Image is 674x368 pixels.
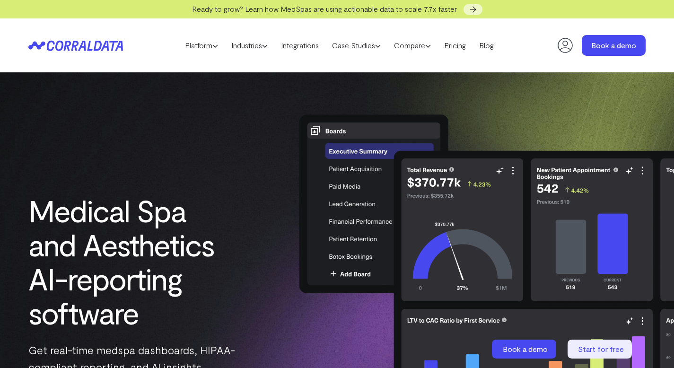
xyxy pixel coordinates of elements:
[192,4,457,13] span: Ready to grow? Learn how MedSpas are using actionable data to scale 7.7x faster
[178,38,225,53] a: Platform
[473,38,500,53] a: Blog
[578,344,624,353] span: Start for free
[492,340,558,359] a: Book a demo
[274,38,325,53] a: Integrations
[28,193,236,330] h1: Medical Spa and Aesthetics AI-reporting software
[225,38,274,53] a: Industries
[582,35,646,56] a: Book a demo
[568,340,634,359] a: Start for free
[387,38,438,53] a: Compare
[325,38,387,53] a: Case Studies
[438,38,473,53] a: Pricing
[503,344,548,353] span: Book a demo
